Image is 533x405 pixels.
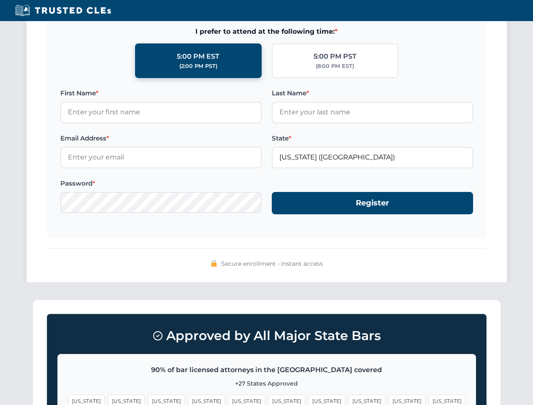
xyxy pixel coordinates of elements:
[177,51,219,62] div: 5:00 PM EST
[272,133,473,143] label: State
[272,192,473,214] button: Register
[57,324,476,347] h3: Approved by All Major State Bars
[60,147,262,168] input: Enter your email
[221,259,323,268] span: Secure enrollment • Instant access
[13,4,114,17] img: Trusted CLEs
[60,26,473,37] span: I prefer to attend at the following time:
[272,147,473,168] input: Florida (FL)
[179,62,217,70] div: (2:00 PM PST)
[272,88,473,98] label: Last Name
[316,62,354,70] div: (8:00 PM EST)
[60,178,262,189] label: Password
[60,88,262,98] label: First Name
[68,379,465,388] p: +27 States Approved
[60,102,262,123] input: Enter your first name
[60,133,262,143] label: Email Address
[272,102,473,123] input: Enter your last name
[211,260,217,267] img: 🔒
[68,364,465,375] p: 90% of bar licensed attorneys in the [GEOGRAPHIC_DATA] covered
[314,51,357,62] div: 5:00 PM PST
